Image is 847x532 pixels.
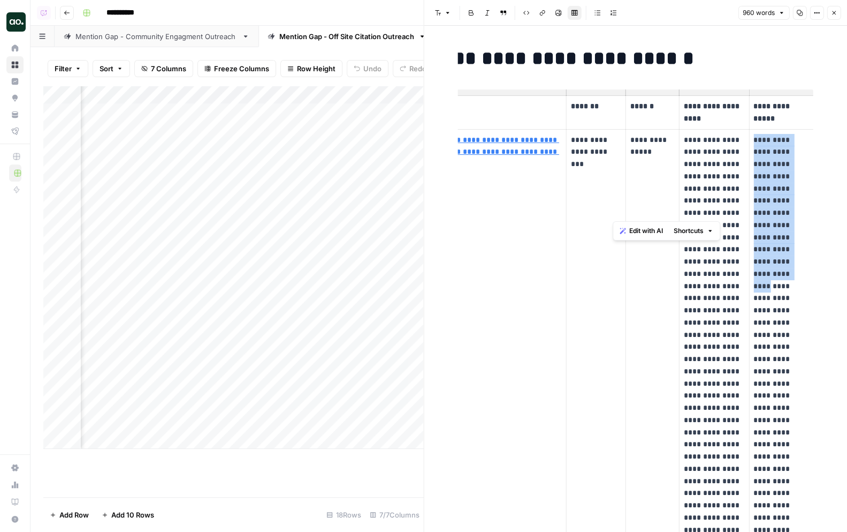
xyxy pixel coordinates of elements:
[322,506,365,523] div: 18 Rows
[6,511,24,528] button: Help + Support
[6,89,24,107] a: Opportunities
[393,60,433,77] button: Redo
[48,60,88,77] button: Filter
[151,63,186,74] span: 7 Columns
[75,31,238,42] div: Mention Gap - Community Engagment Outreach
[674,226,704,236] span: Shortcuts
[111,509,154,520] span: Add 10 Rows
[297,63,335,74] span: Row Height
[6,12,26,32] img: Dillon Test Logo
[629,226,663,236] span: Edit with AI
[365,506,424,523] div: 7/7 Columns
[615,224,667,238] button: Edit with AI
[6,40,24,57] a: Home
[279,31,414,42] div: Mention Gap - Off Site Citation Outreach
[93,60,130,77] button: Sort
[258,26,435,47] a: Mention Gap - Off Site Citation Outreach
[214,63,269,74] span: Freeze Columns
[363,63,381,74] span: Undo
[409,63,426,74] span: Redo
[280,60,342,77] button: Row Height
[743,8,775,18] span: 960 words
[6,56,24,73] a: Browse
[738,6,789,20] button: 960 words
[197,60,276,77] button: Freeze Columns
[43,506,95,523] button: Add Row
[6,106,24,123] a: Your Data
[55,26,258,47] a: Mention Gap - Community Engagment Outreach
[6,476,24,493] a: Usage
[59,509,89,520] span: Add Row
[6,459,24,476] a: Settings
[134,60,193,77] button: 7 Columns
[6,123,24,140] a: Flightpath
[95,506,161,523] button: Add 10 Rows
[669,224,718,238] button: Shortcuts
[6,9,24,35] button: Workspace: Dillon Test
[100,63,113,74] span: Sort
[6,73,24,90] a: Insights
[6,493,24,511] a: Learning Hub
[347,60,388,77] button: Undo
[55,63,72,74] span: Filter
